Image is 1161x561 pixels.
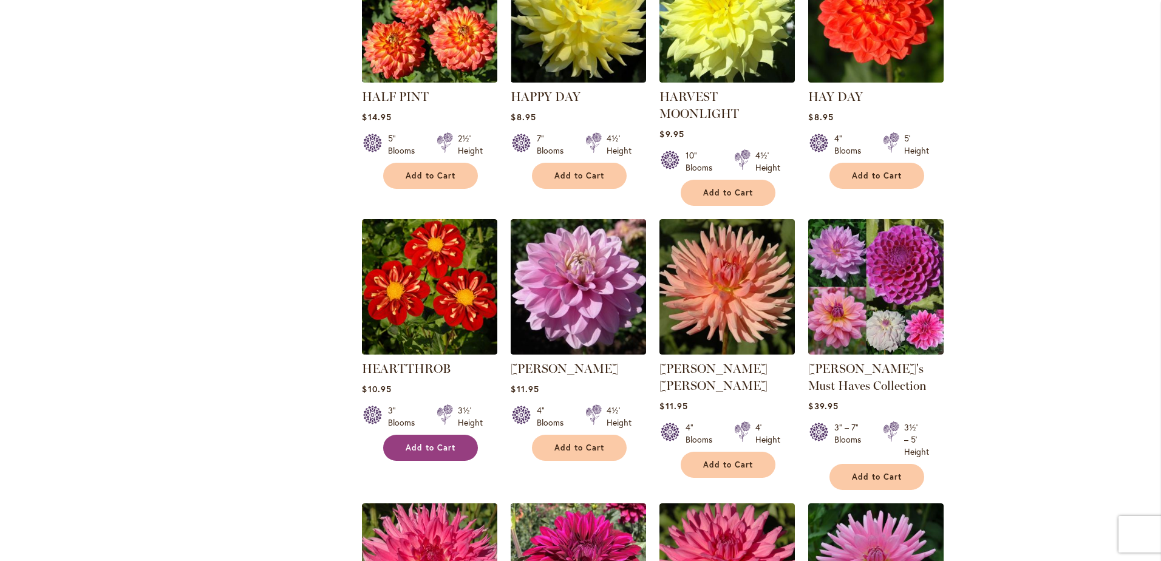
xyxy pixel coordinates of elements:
[834,132,868,157] div: 4" Blooms
[511,219,646,355] img: HEATHER FEATHER
[659,89,739,121] a: HARVEST MOONLIGHT
[904,421,929,458] div: 3½' – 5' Height
[362,73,497,85] a: HALF PINT
[659,73,795,85] a: Harvest Moonlight
[852,171,902,181] span: Add to Cart
[681,452,775,478] button: Add to Cart
[388,132,422,157] div: 5" Blooms
[808,73,944,85] a: HAY DAY
[458,404,483,429] div: 3½' Height
[808,400,838,412] span: $39.95
[808,219,944,355] img: Heather's Must Haves Collection
[659,219,795,355] img: HEATHER MARIE
[686,149,720,174] div: 10" Blooms
[537,404,571,429] div: 4" Blooms
[904,132,929,157] div: 5' Height
[383,163,478,189] button: Add to Cart
[681,180,775,206] button: Add to Cart
[755,421,780,446] div: 4' Height
[607,132,632,157] div: 4½' Height
[808,111,833,123] span: $8.95
[9,518,43,552] iframe: Launch Accessibility Center
[362,361,451,376] a: HEARTTHROB
[808,345,944,357] a: Heather's Must Haves Collection
[406,443,455,453] span: Add to Cart
[808,89,863,104] a: HAY DAY
[755,149,780,174] div: 4½' Height
[362,89,429,104] a: HALF PINT
[703,188,753,198] span: Add to Cart
[362,345,497,357] a: HEARTTHROB
[808,361,927,393] a: [PERSON_NAME]'s Must Haves Collection
[388,404,422,429] div: 3" Blooms
[532,435,627,461] button: Add to Cart
[829,163,924,189] button: Add to Cart
[703,460,753,470] span: Add to Cart
[511,73,646,85] a: HAPPY DAY
[458,132,483,157] div: 2½' Height
[686,421,720,446] div: 4" Blooms
[852,472,902,482] span: Add to Cart
[362,111,391,123] span: $14.95
[511,89,580,104] a: HAPPY DAY
[607,404,632,429] div: 4½' Height
[659,361,768,393] a: [PERSON_NAME] [PERSON_NAME]
[829,464,924,490] button: Add to Cart
[362,383,391,395] span: $10.95
[511,345,646,357] a: HEATHER FEATHER
[511,383,539,395] span: $11.95
[532,163,627,189] button: Add to Cart
[554,443,604,453] span: Add to Cart
[406,171,455,181] span: Add to Cart
[511,111,536,123] span: $8.95
[659,400,687,412] span: $11.95
[659,128,684,140] span: $9.95
[659,345,795,357] a: HEATHER MARIE
[554,171,604,181] span: Add to Cart
[362,219,497,355] img: HEARTTHROB
[511,361,619,376] a: [PERSON_NAME]
[383,435,478,461] button: Add to Cart
[537,132,571,157] div: 7" Blooms
[834,421,868,458] div: 3" – 7" Blooms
